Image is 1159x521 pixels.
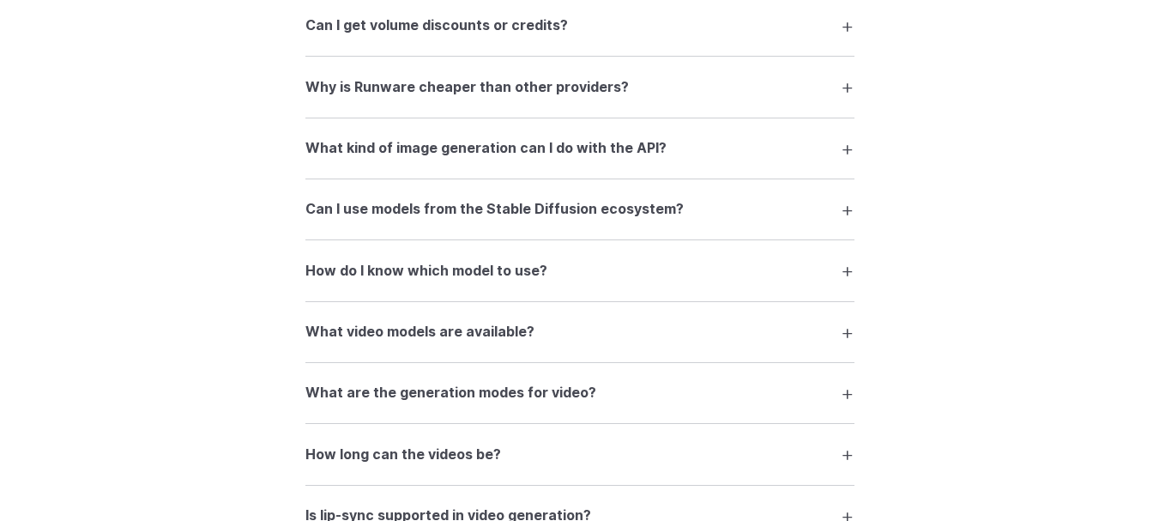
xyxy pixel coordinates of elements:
summary: What are the generation modes for video? [305,377,854,409]
h3: Can I get volume discounts or credits? [305,15,568,37]
h3: How long can the videos be? [305,444,501,466]
summary: Why is Runware cheaper than other providers? [305,70,854,103]
summary: How do I know which model to use? [305,254,854,287]
summary: Can I use models from the Stable Diffusion ecosystem? [305,193,854,226]
h3: What are the generation modes for video? [305,382,596,404]
summary: Can I get volume discounts or credits? [305,9,854,42]
h3: Why is Runware cheaper than other providers? [305,76,629,99]
summary: What video models are available? [305,316,854,348]
summary: How long can the videos be? [305,438,854,470]
h3: Can I use models from the Stable Diffusion ecosystem? [305,198,684,221]
h3: What video models are available? [305,321,534,343]
summary: What kind of image generation can I do with the API? [305,132,854,165]
h3: How do I know which model to use? [305,260,547,282]
h3: What kind of image generation can I do with the API? [305,137,667,160]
